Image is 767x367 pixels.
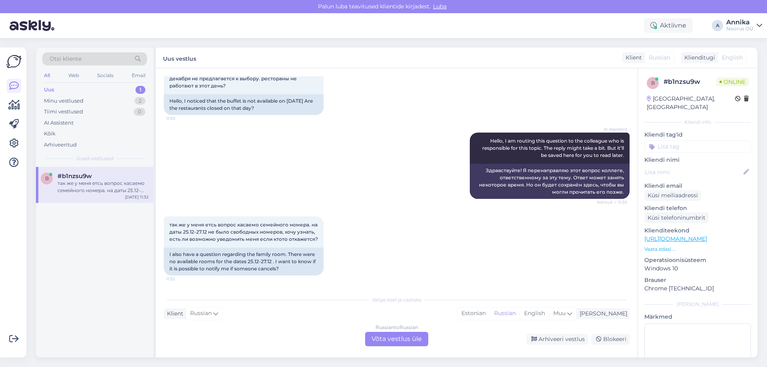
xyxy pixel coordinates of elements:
span: 11:32 [166,276,196,282]
div: так же у меня етсь вопрос касаемо семейного номера. на даты 25.12-27.12 не было свободных номеров... [58,180,149,194]
span: Nähtud ✓ 11:30 [597,199,627,205]
span: b [651,80,655,86]
span: 11:30 [166,115,196,121]
span: b [45,175,49,181]
span: Russian [649,54,670,62]
div: [PERSON_NAME] [576,309,627,318]
div: Web [67,70,81,81]
p: Operatsioonisüsteem [644,256,751,264]
div: Здравствуйте! Я перенаправляю этот вопрос коллеге, ответственному за эту тему. Ответ может занять... [470,164,630,199]
div: [GEOGRAPHIC_DATA], [GEOGRAPHIC_DATA] [647,95,735,111]
span: Luba [431,3,449,10]
span: Muu [553,309,566,317]
div: Tiimi vestlused [44,108,83,116]
div: Küsi meiliaadressi [644,190,701,201]
img: Askly Logo [6,54,22,69]
div: All [42,70,52,81]
div: Klienditugi [681,54,715,62]
span: Здравствуйте заметил что [DEMOGRAPHIC_DATA] стол 25 декабря не предлагается к выбору. рестораны н... [169,68,317,89]
p: Chrome [TECHNICAL_ID] [644,284,751,293]
div: English [520,307,549,319]
div: 1 [135,86,145,94]
div: Hello, I noticed that the buffet is not available on [DATE] Are the restaurants closed on that day? [164,94,324,115]
p: Brauser [644,276,751,284]
div: Valige keel ja vastake [164,296,630,304]
p: Märkmed [644,313,751,321]
p: Kliendi email [644,182,751,190]
span: Otsi kliente [50,55,81,63]
div: Klient [164,309,183,318]
div: Russian to Russian [376,324,418,331]
p: Windows 10 [644,264,751,273]
div: AI Assistent [44,119,74,127]
input: Lisa tag [644,141,751,153]
input: Lisa nimi [645,168,742,177]
div: Kliendi info [644,119,751,126]
div: A [712,20,723,31]
div: Arhiveeritud [44,141,77,149]
div: 0 [134,108,145,116]
div: 2 [135,97,145,105]
span: так же у меня етсь вопрос касаемо семейного номера. на даты 25.12-27.12 не было свободных номеров... [169,222,319,242]
p: Kliendi tag'id [644,131,751,139]
div: Noorus OÜ [726,26,753,32]
a: AnnikaNoorus OÜ [726,19,762,32]
div: Russian [490,307,520,319]
p: Klienditeekond [644,226,751,235]
div: Minu vestlused [44,97,83,105]
div: Annika [726,19,753,26]
p: Kliendi nimi [644,156,751,164]
span: AI Assistent [597,126,627,132]
div: [DATE] 11:32 [125,194,149,200]
div: Arhiveeri vestlus [527,334,588,345]
div: [PERSON_NAME] [644,301,751,308]
div: Võta vestlus üle [365,332,428,346]
div: I also have a question regarding the family room. There were no available rooms for the dates 25.... [164,248,324,276]
p: Kliendi telefon [644,204,751,212]
div: Email [130,70,147,81]
span: Uued vestlused [76,155,113,162]
div: Küsi telefoninumbrit [644,212,709,223]
span: Russian [190,309,212,318]
div: Estonian [457,307,490,319]
div: # b1nzsu9w [664,77,716,87]
a: [URL][DOMAIN_NAME] [644,235,707,242]
span: English [722,54,743,62]
span: #b1nzsu9w [58,173,92,180]
label: Uus vestlus [163,52,196,63]
div: Kõik [44,130,56,138]
div: Uus [44,86,54,94]
div: Blokeeri [591,334,630,345]
div: Aktiivne [644,18,693,33]
span: Hello, I am routing this question to the colleague who is responsible for this topic. The reply m... [482,138,625,158]
p: Vaata edasi ... [644,246,751,253]
span: Online [716,77,749,86]
div: Socials [95,70,115,81]
div: Klient [622,54,642,62]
